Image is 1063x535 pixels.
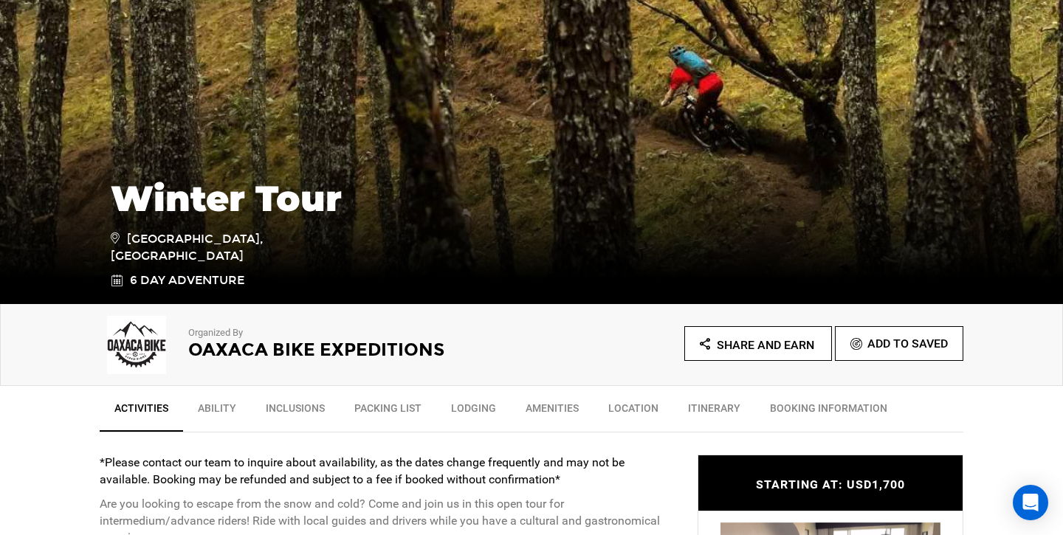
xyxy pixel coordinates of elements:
[111,229,321,265] span: [GEOGRAPHIC_DATA], [GEOGRAPHIC_DATA]
[717,338,814,352] span: Share and Earn
[594,393,673,430] a: Location
[100,455,625,486] strong: *Please contact our team to inquire about availability, as the dates change frequently and may no...
[755,393,902,430] a: BOOKING INFORMATION
[436,393,511,430] a: Lodging
[251,393,340,430] a: Inclusions
[100,393,183,432] a: Activities
[673,393,755,430] a: Itinerary
[867,336,948,351] span: Add To Saved
[340,393,436,430] a: Packing List
[188,340,491,359] h2: Oaxaca Bike Expeditions
[111,179,952,218] h1: Winter Tour
[130,272,244,289] span: 6 Day Adventure
[183,393,251,430] a: Ability
[100,316,173,375] img: 70e86fc9b76f5047cd03efca80958d91.png
[188,326,491,340] p: Organized By
[1013,485,1048,520] div: Open Intercom Messenger
[756,477,905,491] span: STARTING AT: USD1,700
[511,393,594,430] a: Amenities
